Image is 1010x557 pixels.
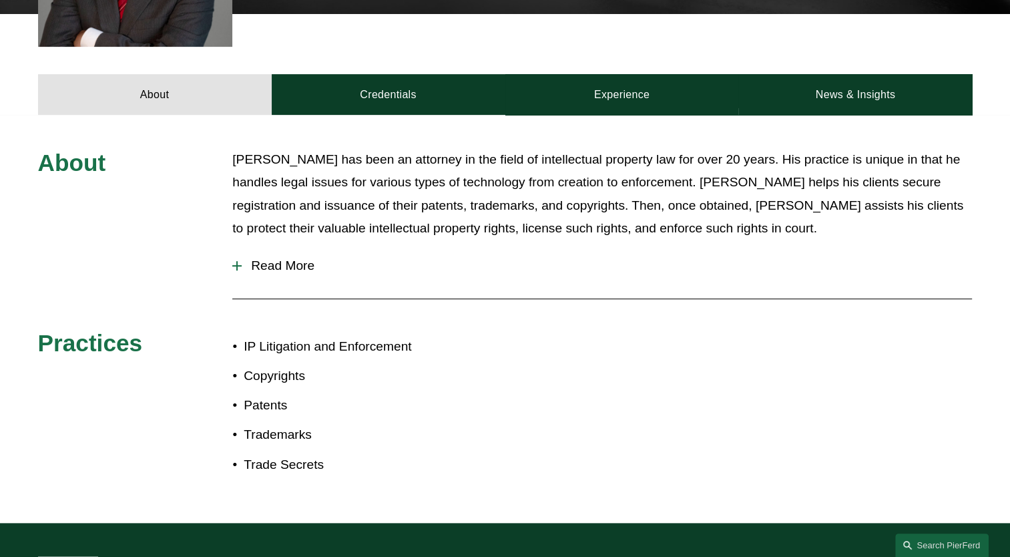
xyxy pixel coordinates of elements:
a: Experience [505,74,739,114]
span: Practices [38,330,143,356]
p: [PERSON_NAME] has been an attorney in the field of intellectual property law for over 20 years. H... [232,148,972,240]
span: About [38,150,106,176]
p: Copyrights [244,365,505,388]
a: About [38,74,272,114]
p: Trade Secrets [244,453,505,477]
a: News & Insights [738,74,972,114]
span: Read More [242,258,972,273]
p: IP Litigation and Enforcement [244,335,505,359]
a: Credentials [272,74,505,114]
button: Read More [232,248,972,283]
a: Search this site [895,534,989,557]
p: Trademarks [244,423,505,447]
p: Patents [244,394,505,417]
